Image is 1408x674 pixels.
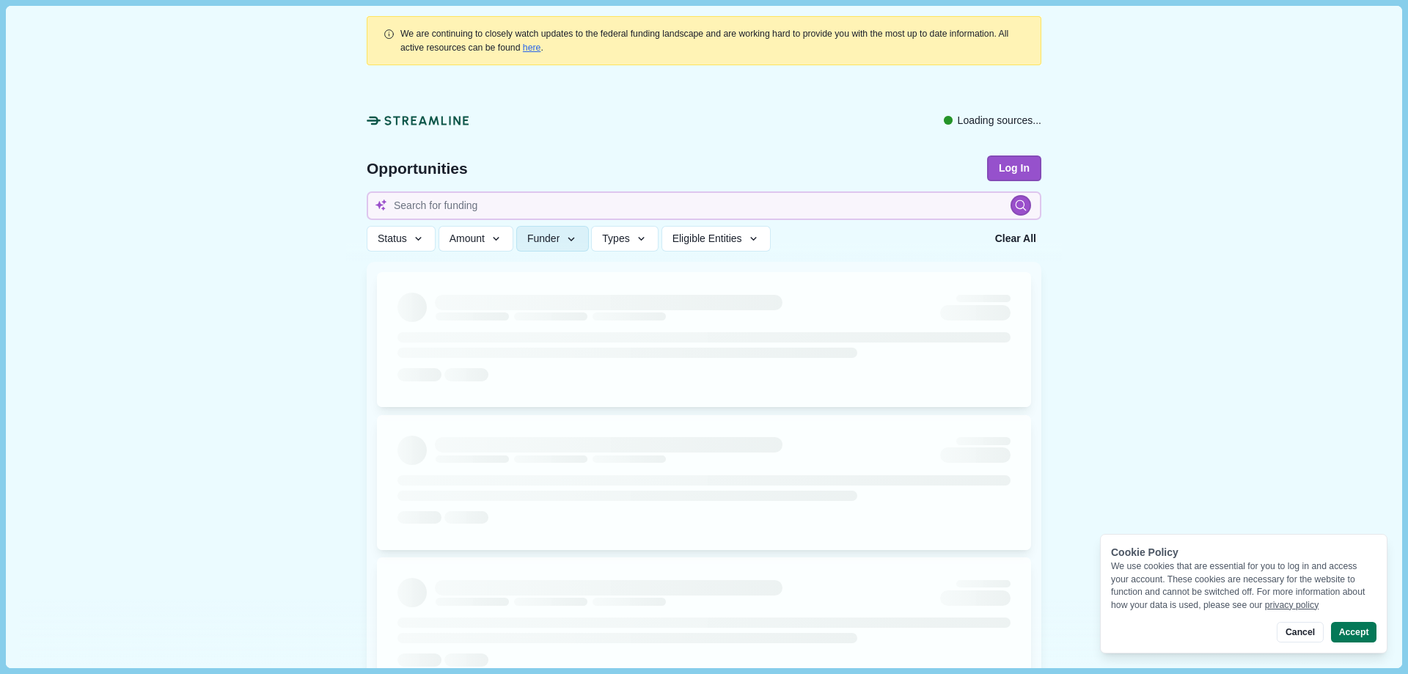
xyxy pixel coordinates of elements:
span: Loading sources... [958,113,1041,128]
input: Search for funding [367,191,1041,220]
button: Amount [439,226,514,252]
span: Status [378,232,407,245]
span: Cookie Policy [1111,546,1178,558]
button: Eligible Entities [661,226,771,252]
span: Eligible Entities [672,232,742,245]
a: privacy policy [1265,600,1319,610]
button: Status [367,226,436,252]
span: Opportunities [367,161,468,176]
div: . [400,27,1025,54]
a: here [523,43,541,53]
button: Funder [516,226,589,252]
button: Cancel [1277,622,1323,642]
button: Accept [1331,622,1376,642]
span: Amount [450,232,485,245]
button: Clear All [990,226,1041,252]
button: Log In [987,155,1041,181]
button: Types [591,226,659,252]
span: Funder [527,232,560,245]
span: We are continuing to closely watch updates to the federal funding landscape and are working hard ... [400,29,1008,52]
span: Types [602,232,629,245]
div: We use cookies that are essential for you to log in and access your account. These cookies are ne... [1111,560,1376,612]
